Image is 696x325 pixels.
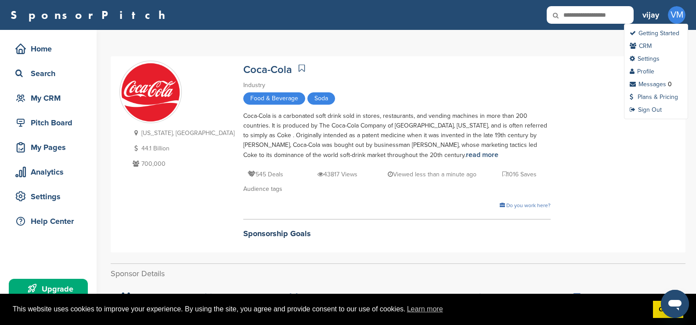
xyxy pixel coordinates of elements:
a: Home [9,39,88,59]
div: Upgrade [13,281,88,297]
div: Analytics [13,164,88,180]
a: Do you work here? [500,202,551,208]
div: Home [13,41,88,57]
p: 545 Deals [248,169,283,180]
div: 0 [668,80,672,88]
img: Sponsorpitch & Coca-Cola [120,62,181,123]
div: Search [13,66,88,81]
a: Search [9,63,88,84]
h2: Sponsorship Goals [243,228,551,240]
p: 700,000 [130,158,234,169]
p: 1016 Saves [502,169,537,180]
a: Upgrade [9,279,88,299]
a: learn more about cookies [406,303,444,316]
div: My CRM [13,90,88,106]
div: Help Center [13,213,88,229]
a: Analytics [9,162,88,182]
span: This website uses cookies to improve your experience. By using the site, you agree and provide co... [13,303,646,316]
span: Soda [307,92,335,105]
span: Food & Beverage [243,92,305,105]
a: My CRM [9,88,88,108]
a: Sign Out [630,106,662,113]
p: Viewed less than a minute ago [388,169,476,180]
a: Getting Started [630,29,679,37]
a: Settings [630,55,660,62]
p: [US_STATE], [GEOGRAPHIC_DATA] [130,128,234,139]
a: Profile [630,68,654,75]
div: Audience tags [243,184,551,194]
a: SponsorPitch [11,9,171,21]
a: Coca-Cola [243,63,292,76]
a: Messages [630,80,666,88]
a: dismiss cookie message [653,301,683,318]
a: My Pages [9,137,88,157]
p: 43817 Views [317,169,357,180]
a: read more [466,150,498,159]
div: Settings [13,189,88,204]
a: Plans & Pricing [630,93,678,101]
div: My Pages [13,139,88,155]
a: vijay [642,5,659,25]
div: Pitch Board [13,115,88,131]
span: Do you work here? [506,202,551,208]
a: Help Center [9,211,88,231]
p: 44.1 Billion [130,143,234,154]
a: CRM [630,42,652,50]
a: Settings [9,186,88,207]
h3: vijay [642,9,659,21]
iframe: Button to launch messaging window [661,290,689,318]
div: Coca-Cola is a carbonated soft drink sold in stores, restaurants, and vending machines in more th... [243,111,551,160]
div: Industry [243,80,551,90]
span: VM [668,6,685,24]
a: Pitch Board [9,113,88,133]
h2: Sponsor Details [111,268,685,280]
